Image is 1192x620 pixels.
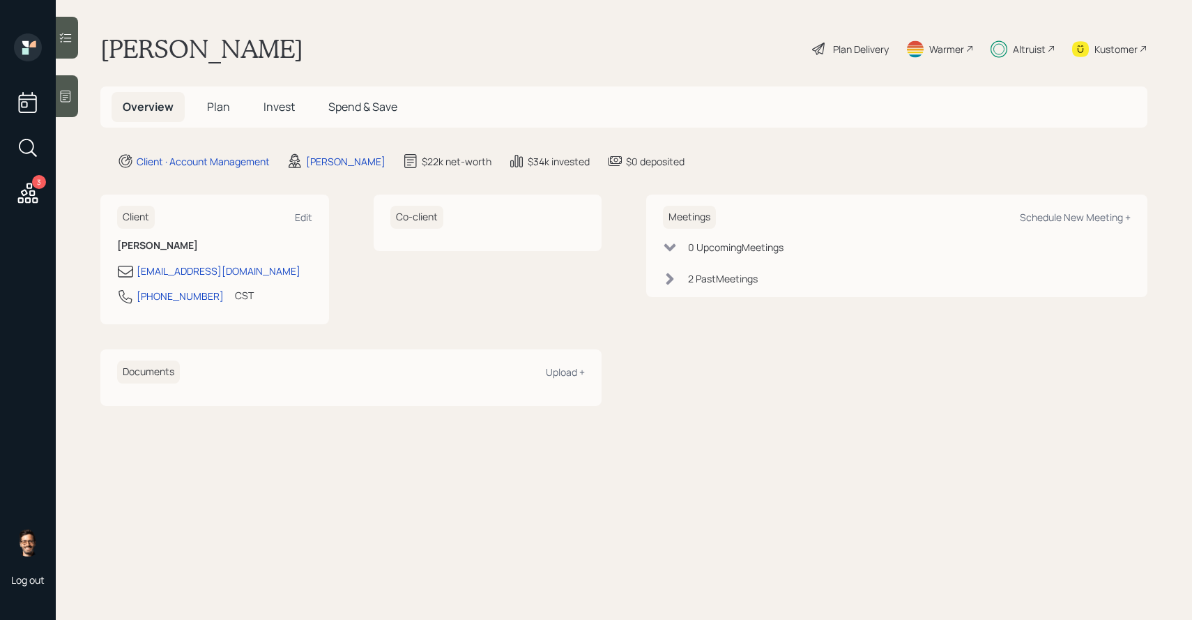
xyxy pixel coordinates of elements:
[390,206,443,229] h6: Co-client
[32,175,46,189] div: 3
[235,288,254,303] div: CST
[1020,211,1131,224] div: Schedule New Meeting +
[117,206,155,229] h6: Client
[833,42,889,56] div: Plan Delivery
[207,99,230,114] span: Plan
[14,529,42,557] img: sami-boghos-headshot.png
[626,154,685,169] div: $0 deposited
[546,365,585,379] div: Upload +
[1094,42,1138,56] div: Kustomer
[328,99,397,114] span: Spend & Save
[688,240,784,255] div: 0 Upcoming Meeting s
[137,264,300,278] div: [EMAIL_ADDRESS][DOMAIN_NAME]
[117,240,312,252] h6: [PERSON_NAME]
[295,211,312,224] div: Edit
[688,271,758,286] div: 2 Past Meeting s
[263,99,295,114] span: Invest
[117,361,180,384] h6: Documents
[123,99,174,114] span: Overview
[100,33,303,64] h1: [PERSON_NAME]
[663,206,716,229] h6: Meetings
[137,154,270,169] div: Client · Account Management
[422,154,491,169] div: $22k net-worth
[929,42,964,56] div: Warmer
[306,154,385,169] div: [PERSON_NAME]
[11,573,45,587] div: Log out
[137,289,224,303] div: [PHONE_NUMBER]
[1013,42,1046,56] div: Altruist
[528,154,590,169] div: $34k invested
